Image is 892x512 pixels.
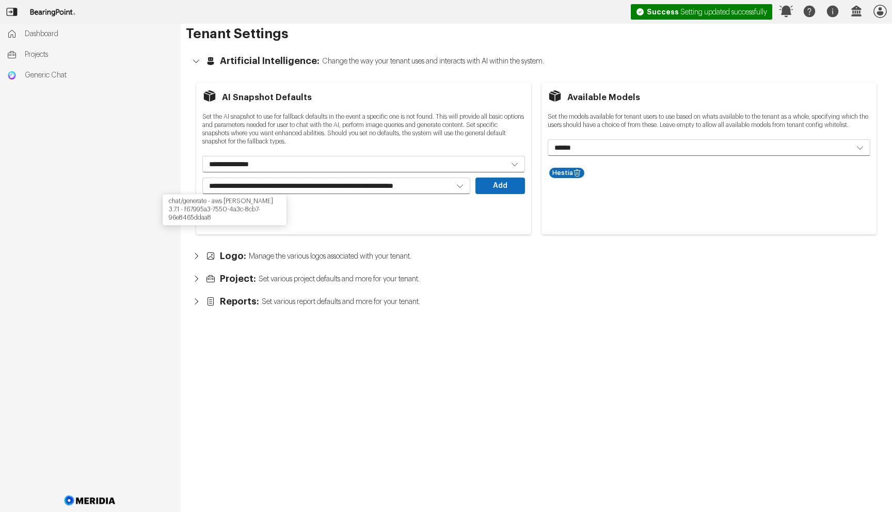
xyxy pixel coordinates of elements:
a: Dashboard [2,24,179,44]
span: Set the models available for tenant users to use based on whats available to the tenant as a whol... [548,113,870,129]
a: Generic ChatGeneric Chat [2,65,179,86]
button: Add [475,178,525,194]
img: Generic Chat [7,70,17,81]
span: Change the way your tenant uses and interacts with AI within the system. [322,55,544,67]
button: Project:Set various project defaults and more for your tenant. [186,267,887,290]
span: Dashboard [25,29,174,39]
strong: Success [647,8,679,15]
span: Setting updated successfully [647,9,767,16]
span: Set various report defaults and more for your tenant. [262,296,420,307]
span: Set various project defaults and more for your tenant. [259,273,420,284]
span: Reports: [220,296,259,307]
div: chat/generate - aws [PERSON_NAME] 3.7.1 - f67995a3-7550-4a3c-8cb7-96e8465ddaa8 [163,195,286,226]
div: anthropic.claude-v4-sonnet - aws/chat/anthropic.claude-v4-sonnet [549,168,584,178]
button: Artificial Intelligence:Change the way your tenant uses and interacts with AI within the system. [186,50,887,72]
img: Meridia Logo [62,489,118,512]
button: Reports:Set various report defaults and more for your tenant. [186,290,887,313]
span: Manage the various logos associated with your tenant. [249,250,411,262]
span: Logo: [220,251,246,261]
h1: Tenant Settings [186,29,887,39]
h3: AI Snapshot Defaults [222,93,312,102]
button: Logo:Manage the various logos associated with your tenant. [186,245,887,267]
span: Project: [220,274,256,284]
img: Customer Logo [24,3,82,21]
span: Projects [25,50,174,60]
h3: Available Models [567,93,640,102]
span: Generic Chat [25,70,174,81]
a: Projects [2,44,179,65]
span: Set the AI snapshot to use for fallback defaults in the event a specific one is not found. This w... [202,113,525,146]
span: Artificial Intelligence: [220,56,320,66]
